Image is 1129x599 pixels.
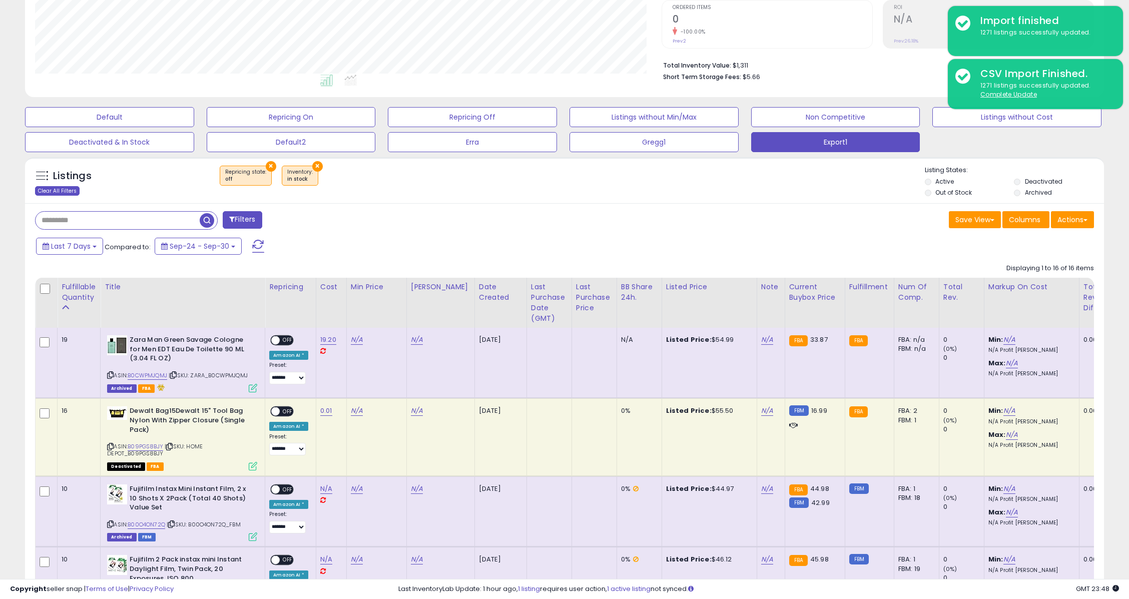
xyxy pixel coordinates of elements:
[570,107,739,127] button: Listings without Min/Max
[761,335,773,345] a: N/A
[1025,177,1062,186] label: Deactivated
[743,72,760,82] span: $5.66
[62,406,93,415] div: 16
[789,405,809,416] small: FBM
[666,484,712,493] b: Listed Price:
[751,132,920,152] button: Export1
[943,282,980,303] div: Total Rev.
[576,282,613,313] div: Last Purchase Price
[320,484,332,494] a: N/A
[320,282,342,292] div: Cost
[898,344,931,353] div: FBM: n/a
[988,418,1071,425] p: N/A Profit [PERSON_NAME]
[980,90,1037,99] u: Complete Update
[107,335,257,391] div: ASIN:
[411,554,423,564] a: N/A
[666,406,712,415] b: Listed Price:
[147,462,164,471] span: FBA
[849,406,868,417] small: FBA
[36,238,103,255] button: Last 7 Days
[988,406,1003,415] b: Min:
[898,555,931,564] div: FBA: 1
[280,336,296,345] span: OFF
[943,484,984,493] div: 0
[269,433,308,456] div: Preset:
[280,407,296,416] span: OFF
[170,241,229,251] span: Sep-24 - Sep-30
[107,484,127,504] img: 51qSwsXhTNL._SL40_.jpg
[810,484,829,493] span: 44.98
[1051,211,1094,228] button: Actions
[666,335,712,344] b: Listed Price:
[223,211,262,229] button: Filters
[25,132,194,152] button: Deactivated & In Stock
[312,161,323,172] button: ×
[898,416,931,425] div: FBM: 1
[107,533,136,541] span: Listings that have been deleted from Seller Central
[1083,406,1107,415] div: 0.00
[673,14,872,27] h2: 0
[898,493,931,502] div: FBM: 18
[761,282,781,292] div: Note
[1083,335,1107,344] div: 0.00
[898,406,931,415] div: FBA: 2
[107,384,136,393] span: Listings that have been deleted from Seller Central
[138,533,156,541] span: FBM
[107,462,145,471] span: All listings that are unavailable for purchase on Amazon for any reason other than out-of-stock
[761,484,773,494] a: N/A
[1076,584,1119,593] span: 2025-10-8 23:48 GMT
[673,38,686,44] small: Prev: 2
[943,555,984,564] div: 0
[1009,215,1040,225] span: Columns
[810,335,828,344] span: 33.87
[666,335,749,344] div: $54.99
[479,335,519,344] div: [DATE]
[411,484,423,494] a: N/A
[988,370,1071,377] p: N/A Profit [PERSON_NAME]
[621,282,658,303] div: BB Share 24h.
[269,422,308,431] div: Amazon AI *
[849,554,869,564] small: FBM
[673,5,872,11] span: Ordered Items
[988,358,1006,368] b: Max:
[973,81,1115,100] div: 1271 listings successfully updated.
[932,107,1101,127] button: Listings without Cost
[898,335,931,344] div: FBA: n/a
[388,107,557,127] button: Repricing Off
[155,238,242,255] button: Sep-24 - Sep-30
[943,425,984,434] div: 0
[1006,430,1018,440] a: N/A
[225,176,266,183] div: off
[287,168,313,183] span: Inventory :
[479,406,519,415] div: [DATE]
[1003,335,1015,345] a: N/A
[107,335,127,355] img: 31qrvLza6wL._SL40_.jpg
[988,484,1003,493] b: Min:
[988,554,1003,564] b: Min:
[169,371,248,379] span: | SKU: ZARA_B0CWPMJQMJ
[751,107,920,127] button: Non Competitive
[973,14,1115,28] div: Import finished
[943,406,984,415] div: 0
[130,555,251,585] b: Fujifilm 2 Pack instax mini Instant Daylight Film, Twin Pack, 20 Exposures, ISO 800
[479,484,519,493] div: [DATE]
[988,442,1071,449] p: N/A Profit [PERSON_NAME]
[935,188,972,197] label: Out of Stock
[943,353,984,362] div: 0
[943,502,984,511] div: 0
[570,132,739,152] button: Gregg1
[789,497,809,508] small: FBM
[62,484,93,493] div: 10
[351,282,402,292] div: Min Price
[1083,484,1107,493] div: 0.00
[894,5,1093,11] span: ROI
[320,406,332,416] a: 0.01
[280,556,296,564] span: OFF
[287,176,313,183] div: in stock
[925,166,1104,175] p: Listing States:
[351,484,363,494] a: N/A
[51,241,91,251] span: Last 7 Days
[138,384,155,393] span: FBA
[988,507,1006,517] b: Max:
[411,335,423,345] a: N/A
